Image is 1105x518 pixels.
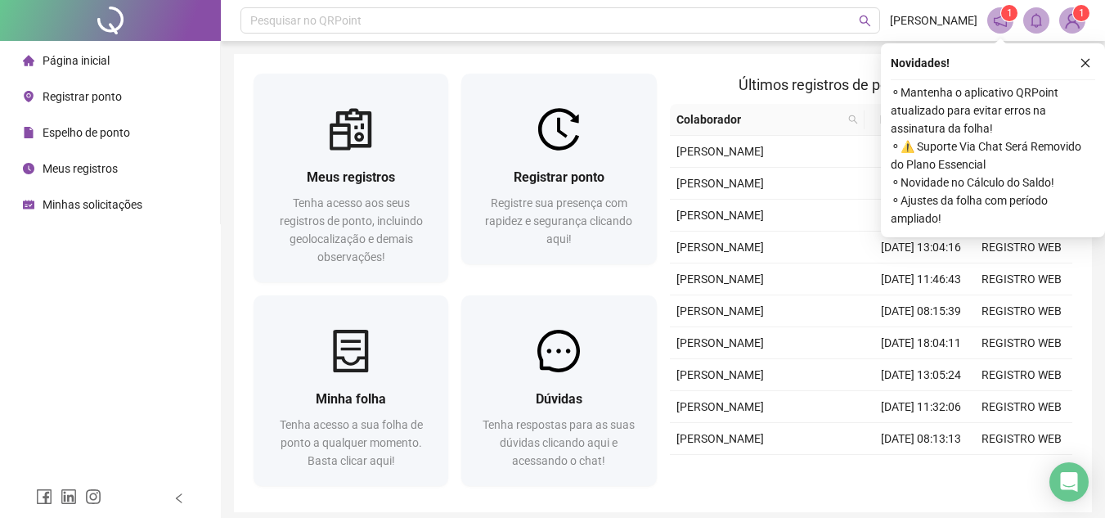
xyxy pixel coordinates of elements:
td: [DATE] 13:05:24 [871,359,972,391]
span: [PERSON_NAME] [676,145,764,158]
span: Meus registros [307,169,395,185]
span: [PERSON_NAME] [676,368,764,381]
span: notification [993,13,1008,28]
span: Espelho de ponto [43,126,130,139]
span: Data/Hora [871,110,942,128]
td: [DATE] 08:15:39 [871,295,972,327]
span: [PERSON_NAME] [676,177,764,190]
span: schedule [23,199,34,210]
span: linkedin [61,489,77,505]
td: [DATE] 17:49:40 [871,200,972,232]
span: 1 [1007,7,1013,19]
span: close [1080,57,1091,69]
th: Data/Hora [865,104,962,136]
span: ⚬ ⚠️ Suporte Via Chat Será Removido do Plano Essencial [891,137,1095,173]
a: DúvidasTenha respostas para as suas dúvidas clicando aqui e acessando o chat! [461,295,656,486]
img: 84440 [1060,8,1085,33]
sup: Atualize o seu contato no menu Meus Dados [1073,5,1089,21]
td: REGISTRO WEB [972,423,1072,455]
span: left [173,493,185,504]
td: [DATE] 18:02:20 [871,455,972,487]
td: [DATE] 09:02:46 [871,168,972,200]
span: Minha folha [316,391,386,407]
span: [PERSON_NAME] [676,273,764,286]
span: Minhas solicitações [43,198,142,211]
span: [PERSON_NAME] [890,11,977,29]
span: Tenha acesso aos seus registros de ponto, incluindo geolocalização e demais observações! [280,196,423,264]
td: REGISTRO WEB [972,391,1072,423]
span: [PERSON_NAME] [676,400,764,413]
td: [DATE] 18:04:11 [871,327,972,359]
span: search [859,15,871,27]
td: [DATE] 08:17:07 [871,136,972,168]
span: [PERSON_NAME] [676,432,764,445]
span: Novidades ! [891,54,950,72]
a: Minha folhaTenha acesso a sua folha de ponto a qualquer momento. Basta clicar aqui! [254,295,448,486]
span: Registrar ponto [514,169,604,185]
td: [DATE] 11:46:43 [871,264,972,295]
a: Registrar pontoRegistre sua presença com rapidez e segurança clicando aqui! [461,74,656,264]
span: Colaborador [676,110,842,128]
span: Dúvidas [536,391,582,407]
span: bell [1029,13,1044,28]
span: 1 [1079,7,1085,19]
span: instagram [85,489,101,505]
span: facebook [36,489,52,505]
td: REGISTRO WEB [972,359,1072,391]
span: [PERSON_NAME] [676,304,764,318]
span: Tenha respostas para as suas dúvidas clicando aqui e acessando o chat! [483,418,635,467]
sup: 1 [1001,5,1017,21]
td: REGISTRO WEB [972,455,1072,487]
span: ⚬ Novidade no Cálculo do Saldo! [891,173,1095,191]
span: Registrar ponto [43,90,122,103]
a: Meus registrosTenha acesso aos seus registros de ponto, incluindo geolocalização e demais observa... [254,74,448,282]
span: Página inicial [43,54,110,67]
span: [PERSON_NAME] [676,241,764,254]
span: search [848,115,858,124]
span: environment [23,91,34,102]
span: [PERSON_NAME] [676,209,764,222]
span: clock-circle [23,163,34,174]
span: ⚬ Ajustes da folha com período ampliado! [891,191,1095,227]
span: ⚬ Mantenha o aplicativo QRPoint atualizado para evitar erros na assinatura da folha! [891,83,1095,137]
td: REGISTRO WEB [972,264,1072,295]
span: file [23,127,34,138]
td: REGISTRO WEB [972,327,1072,359]
td: [DATE] 13:04:16 [871,232,972,264]
td: [DATE] 08:13:13 [871,423,972,455]
td: [DATE] 11:32:06 [871,391,972,423]
td: REGISTRO WEB [972,232,1072,264]
span: home [23,55,34,66]
div: Open Intercom Messenger [1049,462,1089,502]
span: Meus registros [43,162,118,175]
td: REGISTRO WEB [972,295,1072,327]
span: Registre sua presença com rapidez e segurança clicando aqui! [485,196,632,245]
span: search [845,107,861,132]
span: Tenha acesso a sua folha de ponto a qualquer momento. Basta clicar aqui! [280,418,423,467]
span: Últimos registros de ponto sincronizados [739,76,1003,93]
span: [PERSON_NAME] [676,336,764,349]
